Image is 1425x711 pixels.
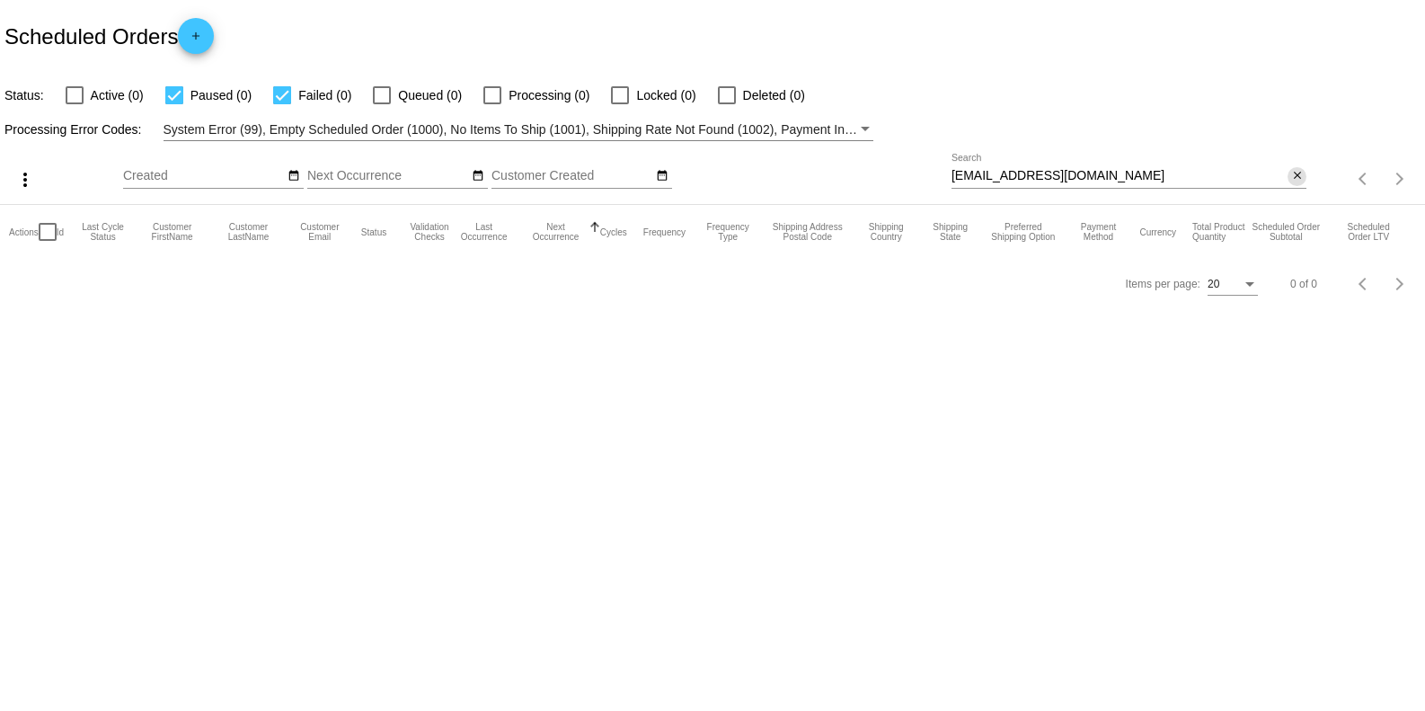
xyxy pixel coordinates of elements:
button: Change sorting for NextOccurrenceUtc [527,222,583,242]
mat-header-cell: Total Product Quantity [1192,205,1251,259]
h2: Scheduled Orders [4,18,214,54]
input: Next Occurrence [307,169,469,183]
button: Change sorting for Id [57,227,64,237]
mat-icon: date_range [656,169,668,183]
span: Queued (0) [398,84,462,106]
mat-icon: add [185,30,207,51]
button: Change sorting for CustomerFirstName [142,222,202,242]
span: 20 [1208,278,1219,290]
button: Change sorting for LastProcessingCycleId [80,222,126,242]
button: Change sorting for PreferredShippingOption [989,222,1057,242]
span: Active (0) [91,84,144,106]
div: Items per page: [1126,278,1200,290]
input: Customer Created [491,169,653,183]
button: Change sorting for PaymentMethod.Type [1074,222,1124,242]
input: Search [951,169,1288,183]
span: Deleted (0) [743,84,805,106]
mat-header-cell: Actions [9,205,39,259]
mat-icon: close [1291,169,1304,183]
button: Change sorting for Frequency [643,227,686,237]
button: Change sorting for CustomerLastName [218,222,279,242]
button: Previous page [1346,266,1382,302]
mat-select: Filter by Processing Error Codes [164,119,874,141]
button: Change sorting for ShippingPostcode [770,222,845,242]
button: Change sorting for Cycles [600,227,627,237]
button: Change sorting for Status [361,227,386,237]
span: Locked (0) [636,84,695,106]
button: Clear [1288,167,1306,186]
mat-icon: date_range [472,169,484,183]
button: Previous page [1346,161,1382,197]
span: Status: [4,88,44,102]
button: Change sorting for ShippingState [927,222,973,242]
mat-header-cell: Validation Checks [403,205,456,259]
button: Change sorting for FrequencyType [702,222,754,242]
button: Change sorting for CustomerEmail [295,222,345,242]
span: Failed (0) [298,84,351,106]
span: Processing (0) [509,84,589,106]
button: Next page [1382,161,1418,197]
button: Change sorting for CurrencyIso [1139,227,1176,237]
button: Change sorting for LastOccurrenceUtc [456,222,512,242]
div: 0 of 0 [1290,278,1317,290]
input: Created [123,169,285,183]
button: Change sorting for ShippingCountry [861,222,911,242]
button: Change sorting for LifetimeValue [1337,222,1399,242]
button: Change sorting for Subtotal [1251,222,1321,242]
span: Processing Error Codes: [4,122,142,137]
span: Paused (0) [190,84,252,106]
mat-icon: more_vert [14,169,36,191]
mat-icon: date_range [288,169,300,183]
mat-select: Items per page: [1208,279,1258,291]
button: Next page [1382,266,1418,302]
